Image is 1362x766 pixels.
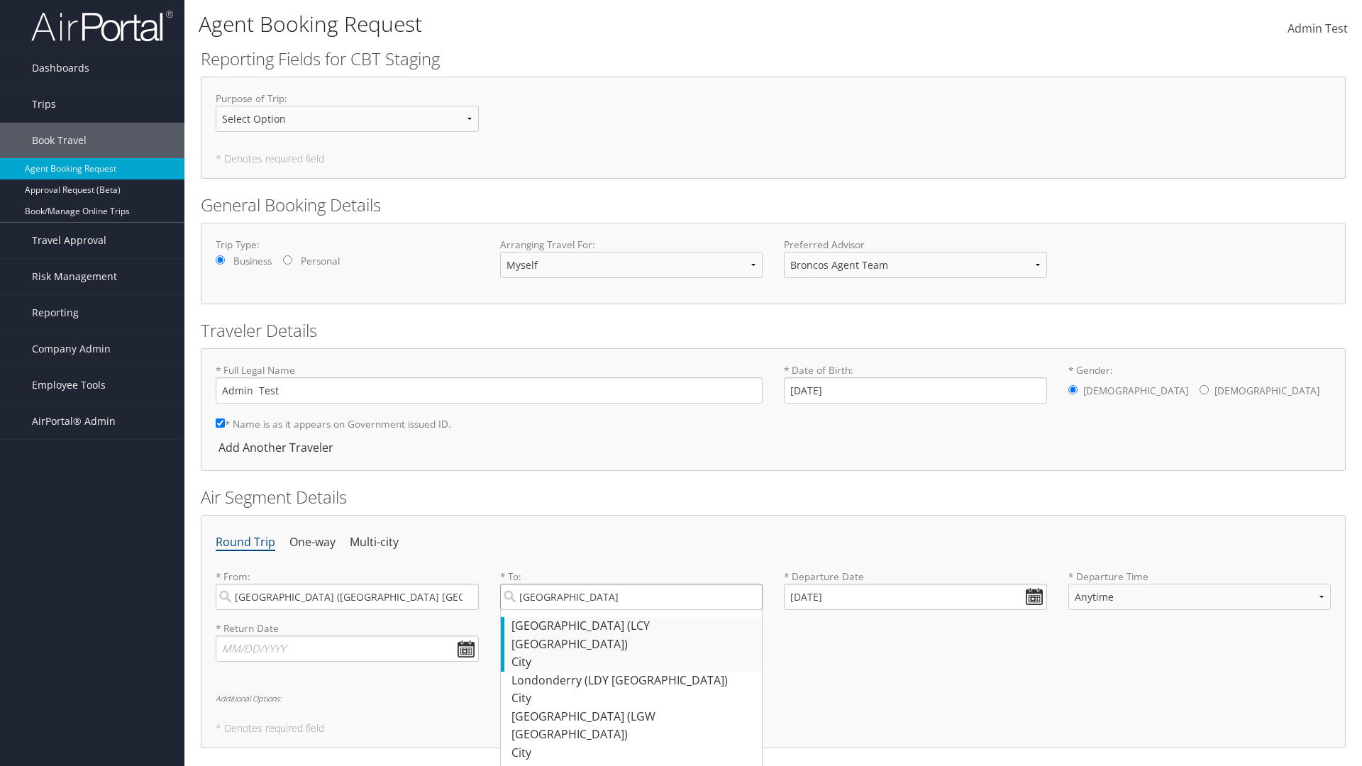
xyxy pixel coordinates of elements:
span: Travel Approval [32,223,106,258]
a: Admin Test [1288,7,1348,51]
label: Arranging Travel For: [500,238,763,252]
input: * Gender:[DEMOGRAPHIC_DATA][DEMOGRAPHIC_DATA] [1068,385,1078,394]
h5: * Denotes required field [216,154,1331,164]
h6: Additional Options: [216,694,1331,702]
span: Risk Management [32,259,117,294]
h1: Agent Booking Request [199,9,965,39]
label: * Departure Time [1068,570,1331,621]
label: * From: [216,570,479,610]
h5: * Denotes required field [216,723,1331,733]
input: MM/DD/YYYY [216,635,479,662]
div: [GEOGRAPHIC_DATA] (LCY [GEOGRAPHIC_DATA]) [511,617,755,653]
input: * Name is as it appears on Government issued ID. [216,418,225,428]
input: [GEOGRAPHIC_DATA] (LCY [GEOGRAPHIC_DATA])CityLondonderry (LDY [GEOGRAPHIC_DATA])City[GEOGRAPHIC_D... [500,584,763,610]
div: [GEOGRAPHIC_DATA] (LGW [GEOGRAPHIC_DATA]) [511,708,755,744]
h2: Traveler Details [201,318,1346,343]
div: City [511,744,755,762]
label: * To: [500,570,763,610]
input: * Date of Birth: [784,377,1047,404]
label: [DEMOGRAPHIC_DATA] [1083,377,1188,404]
div: City [511,689,755,708]
label: Business [233,254,272,268]
label: * Gender: [1068,363,1331,406]
label: Purpose of Trip : [216,91,479,143]
div: Londonderry (LDY [GEOGRAPHIC_DATA]) [511,672,755,690]
label: * Date of Birth: [784,363,1047,404]
span: Book Travel [32,123,87,158]
h2: Reporting Fields for CBT Staging [201,47,1346,71]
label: Preferred Advisor [784,238,1047,252]
label: * Name is as it appears on Government issued ID. [216,411,451,437]
div: Add Another Traveler [216,439,340,456]
span: Trips [32,87,56,122]
span: Dashboards [32,50,89,86]
label: [DEMOGRAPHIC_DATA] [1214,377,1319,404]
select: * Departure Time [1068,584,1331,610]
input: MM/DD/YYYY [784,584,1047,610]
span: AirPortal® Admin [32,404,116,439]
input: * Gender:[DEMOGRAPHIC_DATA][DEMOGRAPHIC_DATA] [1200,385,1209,394]
input: City or Airport Code [216,584,479,610]
select: Purpose of Trip: [216,106,479,132]
li: Multi-city [350,530,399,555]
div: City [511,653,755,672]
span: Company Admin [32,331,111,367]
span: Admin Test [1288,21,1348,36]
span: Employee Tools [32,367,106,403]
li: Round Trip [216,530,275,555]
li: One-way [289,530,336,555]
img: airportal-logo.png [31,9,173,43]
input: * Full Legal Name [216,377,763,404]
h2: General Booking Details [201,193,1346,217]
label: Trip Type: [216,238,479,252]
label: * Departure Date [784,570,1047,584]
h2: Air Segment Details [201,485,1346,509]
label: * Full Legal Name [216,363,763,404]
span: Reporting [32,295,79,331]
label: * Return Date [216,621,479,635]
label: Personal [301,254,340,268]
